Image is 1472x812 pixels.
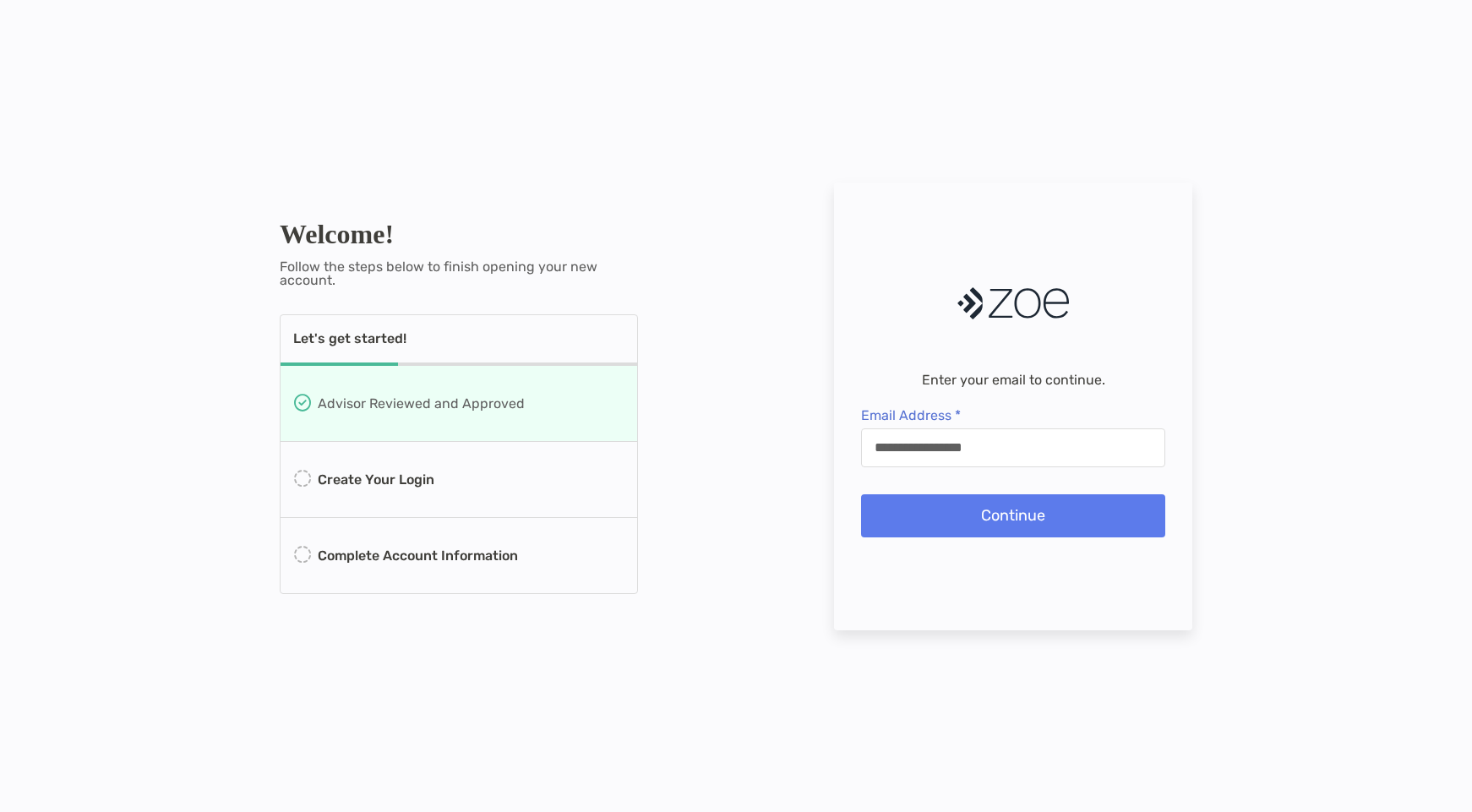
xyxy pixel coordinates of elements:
[318,545,518,566] p: Complete Account Information
[861,494,1165,537] button: Continue
[293,332,406,346] p: Let's get started!
[280,260,638,287] p: Follow the steps below to finish opening your new account.
[861,407,1165,423] span: Email Address *
[862,440,1164,455] input: Email Address *
[957,275,1069,331] img: Company Logo
[318,393,525,414] p: Advisor Reviewed and Approved
[922,373,1105,387] p: Enter your email to continue.
[318,469,434,490] p: Create Your Login
[280,219,638,250] h1: Welcome!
